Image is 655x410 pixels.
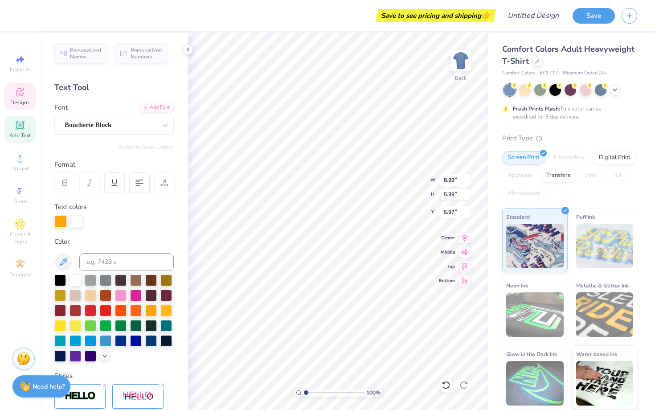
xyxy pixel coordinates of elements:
[606,169,627,182] div: Foil
[593,151,636,164] div: Digital Print
[54,371,174,381] div: Styles
[54,202,86,212] label: Text colors
[502,151,545,164] div: Screen Print
[79,253,174,271] input: e.g. 7428 c
[378,9,494,22] div: Save to see pricing and shipping
[439,263,455,270] span: Top
[481,10,491,20] span: 👉
[506,349,557,359] span: Glow in the Dark Ink
[506,224,564,268] img: Standard
[131,47,162,60] span: Personalized Numbers
[4,231,36,245] span: Clipart & logos
[540,70,558,77] span: # C1717
[9,132,31,139] span: Add Text
[506,212,530,221] span: Standard
[573,8,615,24] button: Save
[576,361,634,406] img: Water based Ink
[13,198,27,205] span: Greek
[10,66,31,73] span: Image AI
[439,278,455,284] span: Bottom
[513,105,622,121] div: This color can be expedited for 5 day delivery.
[513,105,560,112] strong: Fresh Prints Flash:
[576,349,617,359] span: Water based Ink
[118,143,174,151] button: Switch to Greek Letters
[33,382,65,391] strong: Need help?
[139,102,174,113] div: Add Font
[455,74,467,82] div: Back
[576,224,634,268] img: Puff Ink
[576,281,629,290] span: Metallic & Glitter Ink
[502,44,635,66] span: Comfort Colors Adult Heavyweight T-Shirt
[9,271,31,278] span: Decorate
[506,361,564,406] img: Glow in the Dark Ink
[502,133,637,143] div: Print Type
[506,292,564,337] img: Neon Ink
[54,102,68,113] label: Font
[576,292,634,337] img: Metallic & Glitter Ink
[563,70,607,77] span: Minimum Order: 24 +
[506,281,528,290] span: Neon Ink
[576,212,595,221] span: Puff Ink
[10,99,30,106] span: Designs
[540,169,576,182] div: Transfers
[502,70,535,77] span: Comfort Colors
[54,237,174,247] div: Color
[548,151,590,164] div: Embroidery
[502,169,538,182] div: Applique
[452,52,470,70] img: Back
[366,389,381,397] span: 100 %
[70,47,102,60] span: Personalized Names
[54,82,174,94] div: Text Tool
[579,169,604,182] div: Vinyl
[439,235,455,241] span: Center
[500,7,566,25] input: Untitled Design
[65,391,96,401] img: Stroke
[11,165,29,172] span: Upload
[54,160,175,170] div: Format
[502,187,545,200] div: Rhinestones
[123,391,154,402] img: Shadow
[439,249,455,255] span: Middle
